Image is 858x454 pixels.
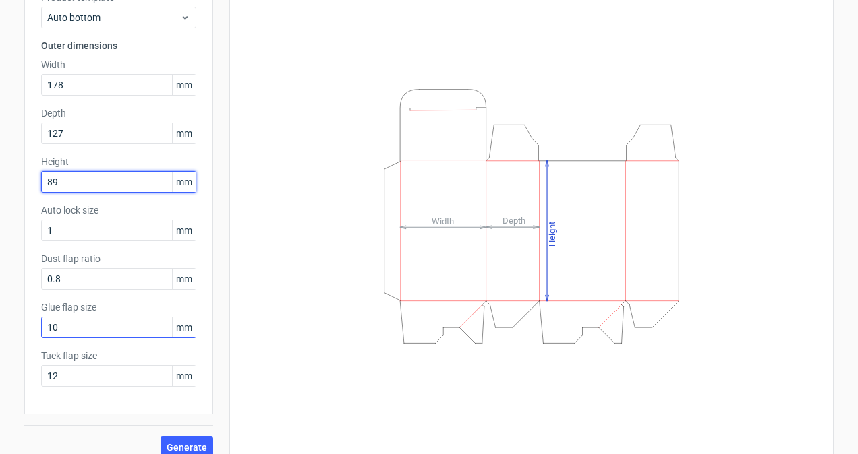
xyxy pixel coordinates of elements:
[172,366,196,386] span: mm
[47,11,180,24] span: Auto bottom
[41,106,196,120] label: Depth
[41,349,196,362] label: Tuck flap size
[172,269,196,289] span: mm
[547,221,557,246] tspan: Height
[41,39,196,53] h3: Outer dimensions
[172,123,196,143] span: mm
[41,252,196,265] label: Dust flap ratio
[41,203,196,217] label: Auto lock size
[172,172,196,192] span: mm
[503,216,525,226] tspan: Depth
[432,216,454,226] tspan: Width
[41,58,196,71] label: Width
[41,300,196,314] label: Glue flap size
[172,317,196,337] span: mm
[167,443,207,452] span: Generate
[41,155,196,168] label: Height
[172,220,196,240] span: mm
[172,75,196,95] span: mm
